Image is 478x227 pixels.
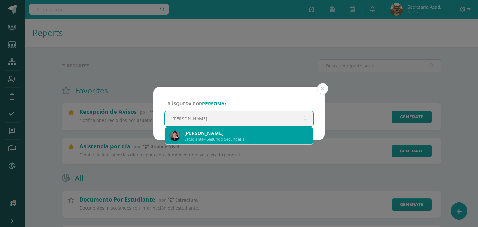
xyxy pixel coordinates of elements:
[165,111,313,126] input: ej. Nicholas Alekzander, etc.
[202,100,226,107] strong: persona:
[317,83,328,94] button: Close (Esc)
[167,101,226,107] span: Búsqueda por
[184,137,308,142] div: Estudiante - Segundo Secundaria
[184,130,308,137] div: [PERSON_NAME]
[170,131,180,141] img: 0ed5641cb76e0e51578b3ee364cc2a14.png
